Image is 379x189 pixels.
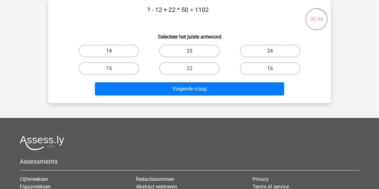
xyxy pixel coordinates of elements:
label: 24 [240,45,300,57]
label: 14 [79,45,139,57]
label: 16 [240,62,300,75]
h6: Selecteer het juiste antwoord [58,29,321,40]
div: 00:40 [305,8,328,23]
label: 22 [159,62,220,75]
p: ? - 12 + 22 * 50 = 1102 [58,5,297,24]
label: 15 [79,62,139,75]
h5: Assessments [20,158,359,165]
label: 25 [159,45,220,57]
a: Cijferreeksen [20,176,48,182]
button: Volgende vraag [95,82,284,95]
img: Assessly logo [20,135,64,150]
a: Redactiesommen [136,176,174,182]
a: Privacy [252,176,269,182]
